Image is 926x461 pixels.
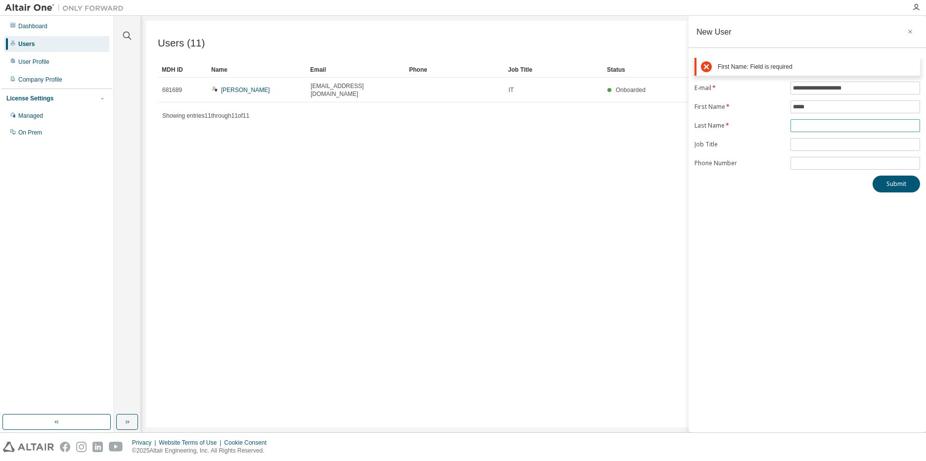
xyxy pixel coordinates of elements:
[3,442,54,452] img: altair_logo.svg
[18,22,47,30] div: Dashboard
[18,129,42,137] div: On Prem
[508,62,599,78] div: Job Title
[18,40,35,48] div: Users
[696,28,732,36] div: New User
[18,58,49,66] div: User Profile
[694,103,785,111] label: First Name
[6,94,53,102] div: License Settings
[694,122,785,130] label: Last Name
[162,86,182,94] span: 681689
[221,87,270,93] a: [PERSON_NAME]
[158,38,205,49] span: Users (11)
[93,442,103,452] img: linkedin.svg
[311,82,401,98] span: [EMAIL_ADDRESS][DOMAIN_NAME]
[607,62,858,78] div: Status
[60,442,70,452] img: facebook.svg
[211,62,302,78] div: Name
[132,439,159,447] div: Privacy
[718,63,916,71] div: First Name: Field is required
[409,62,500,78] div: Phone
[224,439,272,447] div: Cookie Consent
[132,447,273,455] p: © 2025 Altair Engineering, Inc. All Rights Reserved.
[694,159,785,167] label: Phone Number
[162,62,203,78] div: MDH ID
[310,62,401,78] div: Email
[694,140,785,148] label: Job Title
[159,439,224,447] div: Website Terms of Use
[18,112,43,120] div: Managed
[76,442,87,452] img: instagram.svg
[109,442,123,452] img: youtube.svg
[162,112,249,119] span: Showing entries 11 through 11 of 11
[694,84,785,92] label: E-mail
[873,176,920,192] button: Submit
[18,76,62,84] div: Company Profile
[509,86,514,94] span: IT
[5,3,129,13] img: Altair One
[616,87,646,93] span: Onboarded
